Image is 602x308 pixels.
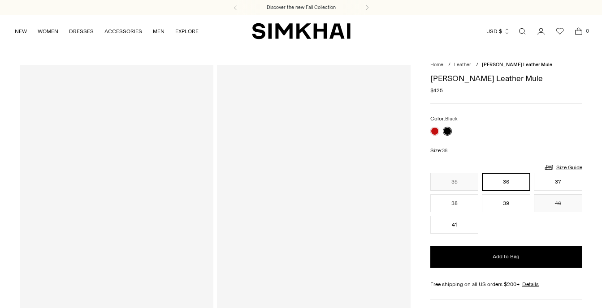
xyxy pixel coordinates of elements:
a: Open cart modal [570,22,588,40]
button: 39 [482,194,530,212]
label: Color: [430,115,458,123]
a: Size Guide [544,162,582,173]
a: MEN [153,21,165,41]
span: 0 [583,27,591,35]
a: DRESSES [69,21,94,41]
a: Go to the account page [532,22,550,40]
button: 38 [430,194,479,212]
button: 40 [534,194,582,212]
span: 36 [442,148,447,154]
a: ACCESSORIES [104,21,142,41]
div: Free shipping on all US orders $200+ [430,280,582,288]
a: WOMEN [38,21,58,41]
span: [PERSON_NAME] Leather Mule [482,62,552,68]
a: Details [522,280,539,288]
a: Discover the new Fall Collection [267,4,336,11]
span: $425 [430,86,443,94]
button: 37 [534,173,582,191]
a: Leather [454,62,471,68]
button: 36 [482,173,530,191]
a: Open search modal [513,22,531,40]
button: 41 [430,216,479,234]
button: USD $ [486,21,510,41]
button: 35 [430,173,479,191]
button: Add to Bag [430,246,582,268]
a: Home [430,62,443,68]
a: Wishlist [551,22,569,40]
a: NEW [15,21,27,41]
h1: [PERSON_NAME] Leather Mule [430,74,582,82]
span: Add to Bag [493,253,520,261]
a: EXPLORE [175,21,199,41]
span: Black [445,116,458,122]
div: / [476,61,478,69]
div: / [448,61,450,69]
nav: breadcrumbs [430,61,582,69]
a: SIMKHAI [252,22,351,40]
label: Size: [430,146,447,155]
